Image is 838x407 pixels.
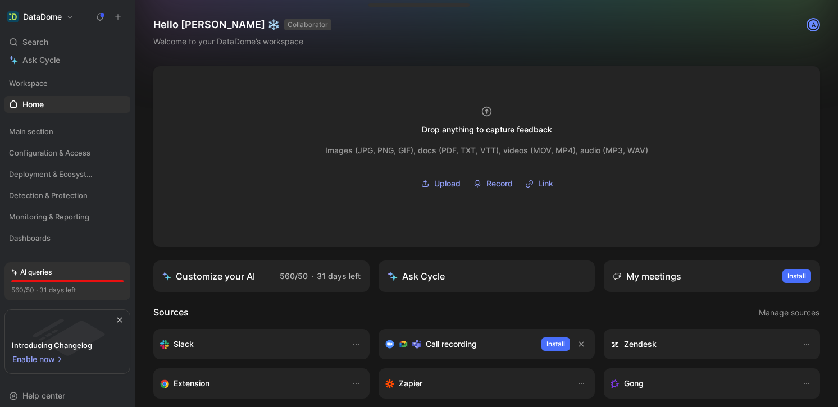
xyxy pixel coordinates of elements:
[9,126,53,137] span: Main section
[546,339,565,350] span: Install
[613,269,681,283] div: My meetings
[153,18,331,31] h1: Hello [PERSON_NAME] ❄️
[426,337,477,351] h3: Call recording
[9,232,51,244] span: Dashboards
[160,377,340,390] div: Capture feedback from anywhere on the web
[15,310,120,367] img: bg-BLZuj68n.svg
[23,12,62,22] h1: DataDome
[385,377,566,390] div: Capture feedback from thousands of sources with Zapier (survey results, recordings, sheets, etc).
[4,123,130,140] div: Main section
[4,96,130,113] a: Home
[4,9,76,25] button: DataDomeDataDome
[311,271,313,281] span: ·
[174,377,210,390] h3: Extension
[160,337,340,351] div: Sync your customers, send feedback and get updates in Slack
[22,53,60,67] span: Ask Cycle
[9,147,90,158] span: Configuration & Access
[4,144,130,161] div: Configuration & Access
[4,387,130,404] div: Help center
[325,144,648,157] div: Images (JPG, PNG, GIF), docs (PDF, TXT, VTT), videos (MOV, MP4), audio (MP3, WAV)
[4,34,130,51] div: Search
[782,269,811,283] button: Install
[385,337,532,351] div: Record & transcribe meetings from Zoom, Meet & Teams.
[4,52,130,68] a: Ask Cycle
[284,19,331,30] button: COLLABORATOR
[624,337,657,351] h3: Zendesk
[4,187,130,204] div: Detection & Protection
[611,377,791,390] div: Capture feedback from your incoming calls
[4,187,130,207] div: Detection & Protection
[9,190,88,201] span: Detection & Protection
[611,337,791,351] div: Sync customers and create docs
[153,35,331,48] div: Welcome to your DataDome’s workspace
[9,168,97,180] span: Deployment & Ecosystem
[4,230,130,246] div: Dashboards
[317,271,361,281] span: 31 days left
[787,271,806,282] span: Install
[11,285,76,296] div: 560/50 · 31 days left
[280,271,308,281] span: 560/50
[4,208,130,228] div: Monitoring & Reporting
[12,352,65,367] button: Enable now
[624,377,644,390] h3: Gong
[174,337,194,351] h3: Slack
[22,391,65,400] span: Help center
[521,175,557,192] button: Link
[9,211,89,222] span: Monitoring & Reporting
[9,77,48,89] span: Workspace
[162,269,255,283] div: Customize your AI
[758,305,820,320] button: Manage sources
[4,166,130,182] div: Deployment & Ecosystem
[7,11,19,22] img: DataDome
[22,99,44,110] span: Home
[417,175,464,192] button: Upload
[4,75,130,92] div: Workspace
[11,267,52,278] div: AI queries
[434,177,461,190] span: Upload
[4,230,130,250] div: Dashboards
[388,269,445,283] div: Ask Cycle
[12,353,56,366] span: Enable now
[759,306,819,319] span: Manage sources
[153,305,189,320] h2: Sources
[4,208,130,225] div: Monitoring & Reporting
[379,260,595,292] button: Ask Cycle
[538,177,553,190] span: Link
[4,166,130,186] div: Deployment & Ecosystem
[469,175,517,192] button: Record
[399,377,422,390] h3: Zapier
[541,337,570,351] button: Install
[808,19,819,30] div: A
[486,177,513,190] span: Record
[422,123,552,136] div: Drop anything to capture feedback
[22,35,48,49] span: Search
[12,339,92,352] div: Introducing Changelog
[4,144,130,164] div: Configuration & Access
[153,260,370,292] a: Customize your AI560/50·31 days left
[4,123,130,143] div: Main section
